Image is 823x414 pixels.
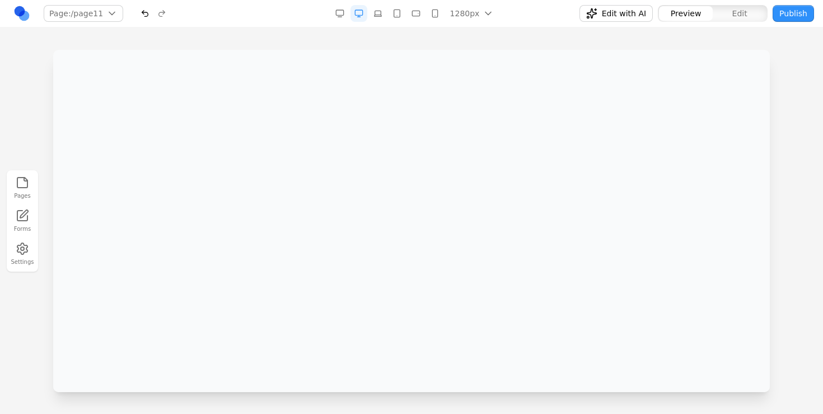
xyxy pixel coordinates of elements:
span: Edit with AI [602,8,646,19]
button: Laptop [370,5,386,22]
button: 1280px [446,5,497,22]
button: Mobile Landscape [408,5,424,22]
a: Forms [10,207,35,235]
button: Page:/page11 [44,5,123,22]
button: Pages [10,174,35,202]
iframe: Preview [53,50,770,392]
span: Edit [732,8,747,19]
button: Tablet [389,5,405,22]
button: Mobile [427,5,443,22]
button: Desktop Wide [331,5,348,22]
button: Edit with AI [579,5,653,22]
button: Publish [773,5,814,22]
button: Desktop [350,5,367,22]
button: Settings [10,240,35,268]
span: Preview [671,8,702,19]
